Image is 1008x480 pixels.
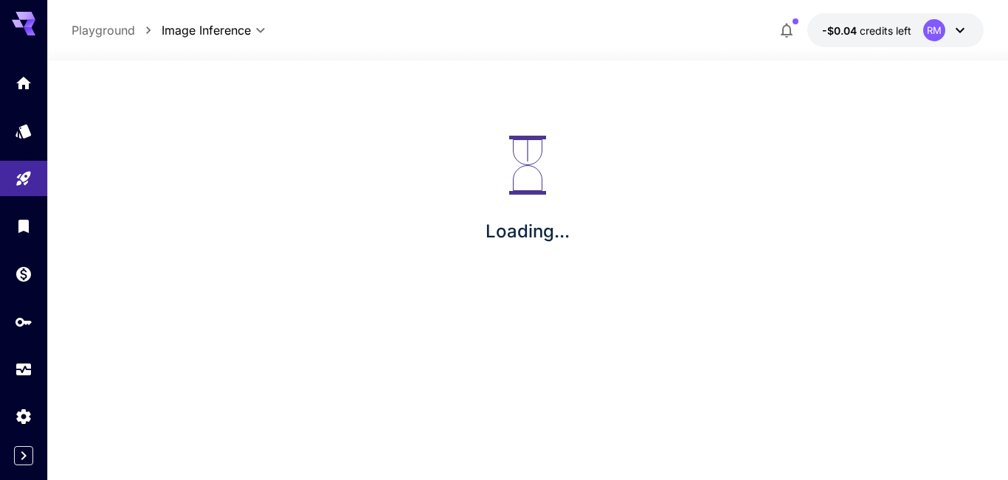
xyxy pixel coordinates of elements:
[15,122,32,140] div: Models
[162,21,251,39] span: Image Inference
[72,21,135,39] a: Playground
[72,21,162,39] nav: breadcrumb
[15,265,32,283] div: Wallet
[15,74,32,92] div: Home
[15,170,32,188] div: Playground
[923,19,945,41] div: RM
[486,218,570,245] p: Loading...
[15,313,32,331] div: API Keys
[14,446,33,465] button: Expand sidebar
[860,24,911,37] span: credits left
[15,361,32,379] div: Usage
[822,24,860,37] span: -$0.04
[15,407,32,425] div: Settings
[807,13,984,47] button: -$0.03892RM
[15,217,32,235] div: Library
[822,23,911,38] div: -$0.03892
